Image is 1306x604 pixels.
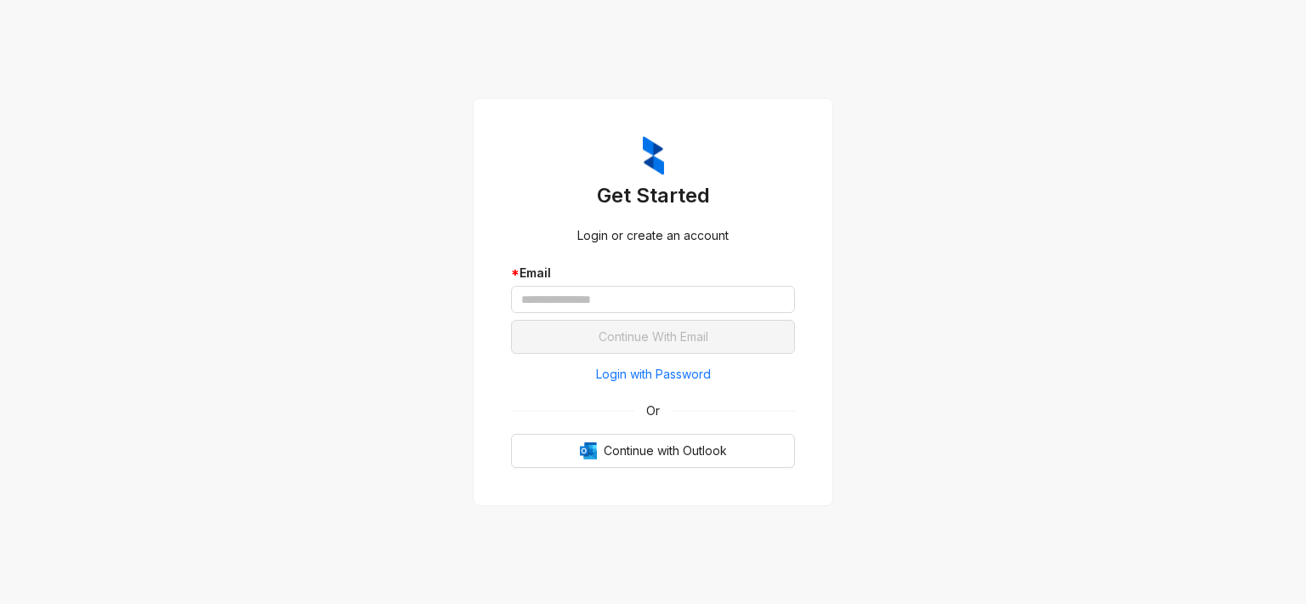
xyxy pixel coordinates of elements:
button: Continue With Email [511,320,795,354]
div: Email [511,264,795,282]
img: Outlook [580,442,597,459]
img: ZumaIcon [643,136,664,175]
span: Login with Password [596,365,711,384]
h3: Get Started [511,182,795,209]
span: Continue with Outlook [604,442,727,460]
span: Or [634,402,672,420]
button: Login with Password [511,361,795,388]
button: OutlookContinue with Outlook [511,434,795,468]
div: Login or create an account [511,226,795,245]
